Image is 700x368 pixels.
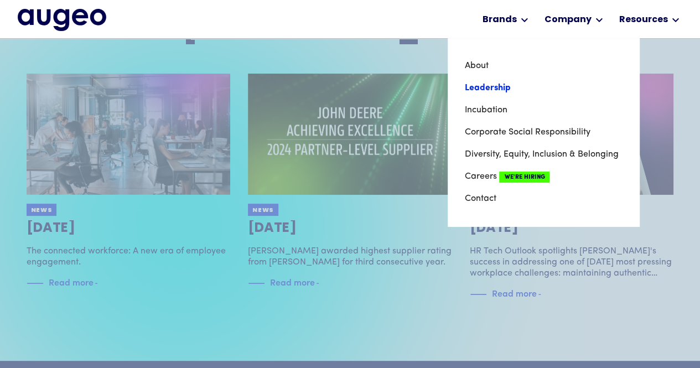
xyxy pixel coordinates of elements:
[464,165,623,188] a: CareersWe're Hiring
[464,121,623,143] a: Corporate Social Responsibility
[464,77,623,99] a: Leadership
[544,13,591,27] div: Company
[482,13,516,27] div: Brands
[464,188,623,210] a: Contact
[464,99,623,121] a: Incubation
[448,38,639,226] nav: Company
[464,143,623,165] a: Diversity, Equity, Inclusion & Belonging
[499,172,549,183] span: We're Hiring
[18,9,106,32] a: home
[464,55,623,77] a: About
[619,13,667,27] div: Resources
